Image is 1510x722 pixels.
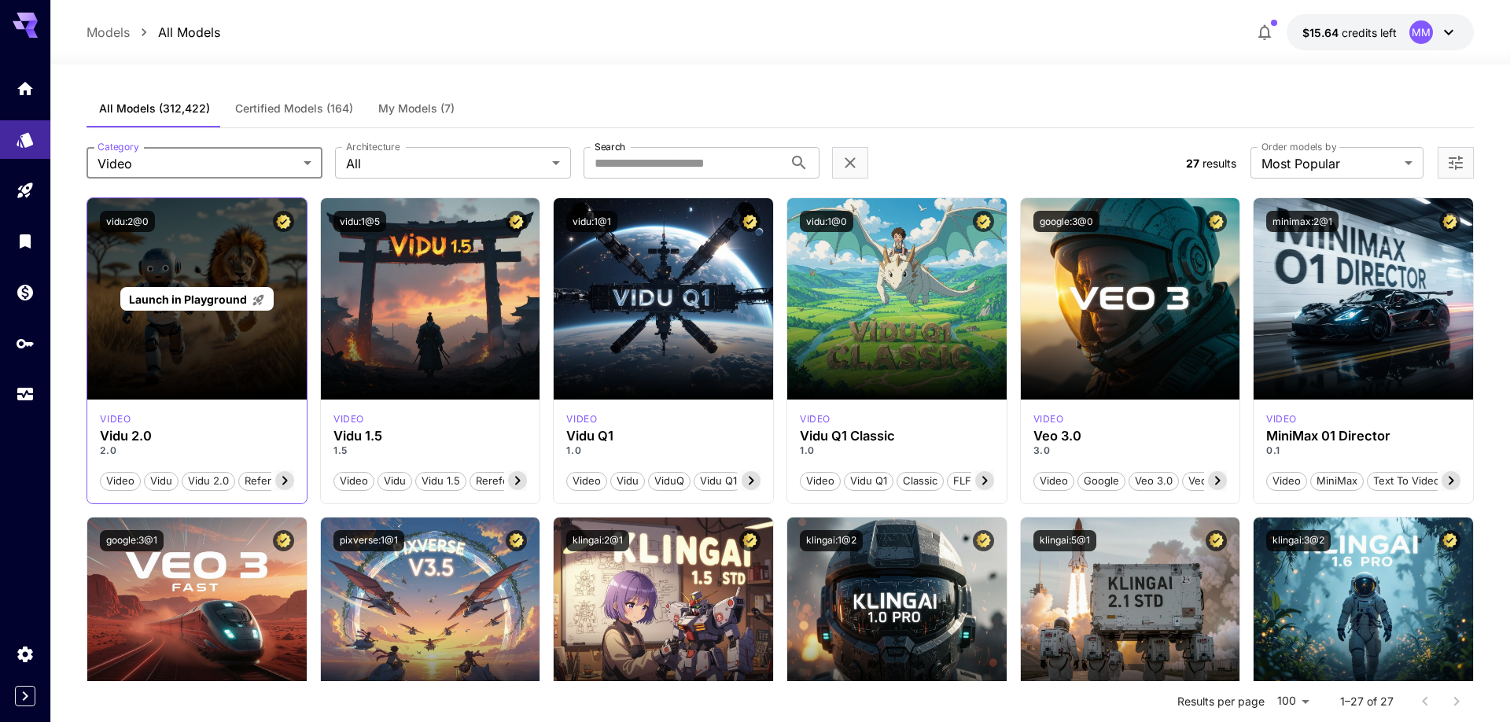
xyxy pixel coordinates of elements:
button: Certified Model – Vetted for best performance and includes a commercial license. [273,211,294,232]
button: klingai:2@1 [566,530,629,551]
div: minimax_01_director [1266,412,1297,426]
p: video [333,412,364,426]
label: Architecture [346,140,400,153]
p: 2.0 [100,444,294,458]
div: vidu_1_5 [333,412,364,426]
button: FLF2V [947,470,991,491]
h3: Vidu Q1 [566,429,761,444]
button: Certified Model – Vetted for best performance and includes a commercial license. [1206,530,1227,551]
h3: Vidu 2.0 [100,429,294,444]
p: Results per page [1177,694,1265,709]
button: klingai:5@1 [1033,530,1096,551]
button: Vidu Q1 [844,470,893,491]
button: Vidu 2.0 [182,470,235,491]
span: 27 [1186,157,1199,170]
button: google:3@1 [100,530,164,551]
span: Video [101,473,140,489]
a: Launch in Playground [120,287,274,311]
button: Video [1266,470,1307,491]
div: Playground [16,181,35,201]
span: Launch in Playground [129,293,247,306]
button: Vidu [144,470,179,491]
div: Wallet [16,282,35,302]
div: Settings [16,644,35,664]
span: Most Popular [1261,154,1398,173]
button: Certified Model – Vetted for best performance and includes a commercial license. [1439,211,1460,232]
label: Order models by [1261,140,1336,153]
a: Models [87,23,130,42]
span: All Models (312,422) [99,101,210,116]
p: All Models [158,23,220,42]
button: Classic [897,470,944,491]
span: results [1202,157,1236,170]
label: Search [595,140,625,153]
button: Google [1077,470,1125,491]
span: Vidu Q1 [694,473,742,489]
div: vidu_2_0 [100,412,131,426]
button: Certified Model – Vetted for best performance and includes a commercial license. [739,211,761,232]
button: Open more filters [1446,153,1465,173]
span: Vidu 1.5 [416,473,466,489]
button: vidu:1@0 [800,211,853,232]
button: vidu:1@1 [566,211,617,232]
span: All [346,154,546,173]
button: Vidu Q1 [694,470,743,491]
p: 1.0 [800,444,994,458]
div: MM [1409,20,1433,44]
span: Veo [1183,473,1213,489]
div: google_veo_3 [1033,412,1064,426]
span: MiniMax [1311,473,1363,489]
p: video [1266,412,1297,426]
div: vidu_q1_classic [800,412,830,426]
span: My Models (7) [378,101,455,116]
button: Certified Model – Vetted for best performance and includes a commercial license. [506,211,527,232]
button: Expand sidebar [15,686,35,706]
button: google:3@0 [1033,211,1099,232]
button: Video [800,470,841,491]
h3: Veo 3.0 [1033,429,1228,444]
span: credits left [1342,26,1397,39]
span: Vidu [611,473,644,489]
button: Certified Model – Vetted for best performance and includes a commercial license. [506,530,527,551]
div: 100 [1271,690,1315,713]
p: 1.5 [333,444,528,458]
p: 1–27 of 27 [1340,694,1394,709]
span: Vidu [378,473,411,489]
button: Video [333,470,374,491]
h3: Vidu Q1 Classic [800,429,994,444]
span: Video [334,473,374,489]
button: Veo [1182,470,1214,491]
label: Category [98,140,139,153]
button: Certified Model – Vetted for best performance and includes a commercial license. [739,530,761,551]
h3: MiniMax 01 Director [1266,429,1460,444]
button: Rerefence [470,470,533,491]
button: Vidu [610,470,645,491]
span: Video [1034,473,1074,489]
span: Vidu 2.0 [182,473,234,489]
div: Home [16,79,35,98]
span: ViduQ [649,473,690,489]
p: video [566,412,597,426]
button: klingai:1@2 [800,530,863,551]
p: video [800,412,830,426]
span: Certified Models (164) [235,101,353,116]
button: Certified Model – Vetted for best performance and includes a commercial license. [1206,211,1227,232]
button: klingai:3@2 [1266,530,1331,551]
span: Video [567,473,606,489]
button: Certified Model – Vetted for best performance and includes a commercial license. [1439,530,1460,551]
span: Reference [239,473,301,489]
div: Library [16,231,35,251]
button: Certified Model – Vetted for best performance and includes a commercial license. [273,530,294,551]
div: Models [16,125,35,145]
button: Veo 3.0 [1129,470,1179,491]
span: Rerefence [470,473,532,489]
p: video [1033,412,1064,426]
h3: Vidu 1.5 [333,429,528,444]
p: 1.0 [566,444,761,458]
button: MiniMax [1310,470,1364,491]
button: ViduQ [648,470,691,491]
button: vidu:2@0 [100,211,155,232]
div: Usage [16,385,35,404]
